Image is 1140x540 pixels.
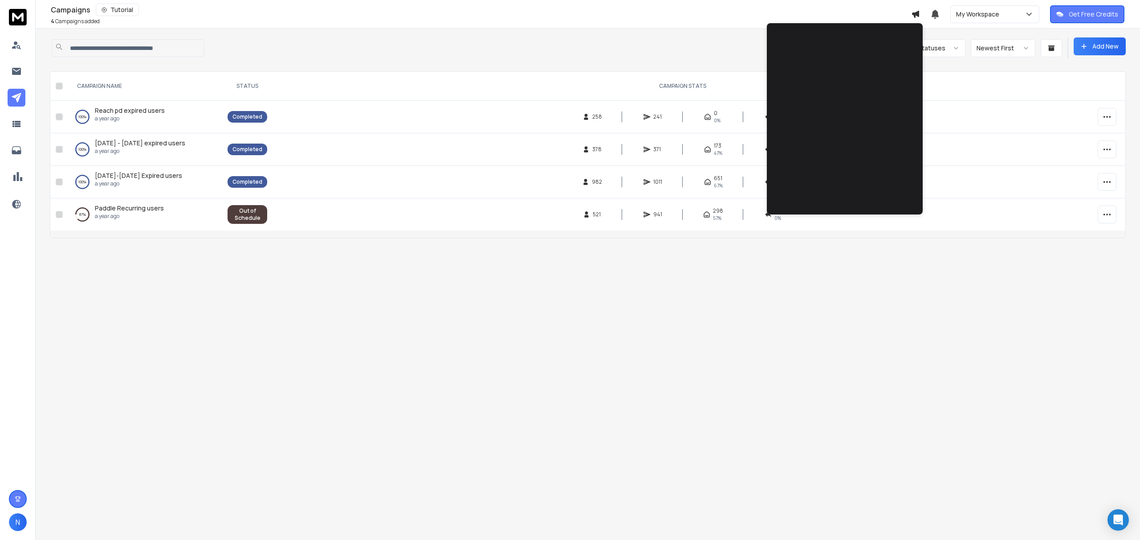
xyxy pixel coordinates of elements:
[593,211,602,218] span: 521
[1074,37,1126,55] button: Add New
[653,178,662,185] span: 1011
[66,166,222,198] td: 100%[DATE]-[DATE] Expired usersa year ago
[1069,10,1118,19] p: Get Free Credits
[51,4,911,16] div: Campaigns
[66,198,222,231] td: 87%Paddle Recurring usersa year ago
[273,72,1092,101] th: CAMPAIGN STATS
[95,148,185,155] p: a year ago
[95,213,164,220] p: a year ago
[653,113,662,120] span: 241
[66,72,222,101] th: CAMPAIGN NAME
[95,204,164,212] span: Paddle Recurring users
[1107,509,1129,531] div: Open Intercom Messenger
[910,44,945,53] p: All Statuses
[95,115,165,122] p: a year ago
[78,112,86,121] p: 100 %
[714,142,721,149] span: 173
[95,139,185,148] a: [DATE] - [DATE] expired users
[9,513,27,531] button: N
[714,110,717,117] span: 0
[653,211,662,218] span: 941
[95,171,182,180] a: [DATE]-[DATE] Expired users
[95,106,165,115] a: Reach pd expired users
[713,214,721,222] span: 57 %
[653,146,662,153] span: 371
[51,18,100,25] p: Campaigns added
[96,4,139,16] button: Tutorial
[66,101,222,133] td: 100%Reach pd expired usersa year ago
[714,149,722,157] span: 47 %
[774,214,781,222] span: 0 %
[713,207,723,214] span: 298
[232,207,262,222] div: Out of Schedule
[78,177,86,186] p: 100 %
[66,133,222,166] td: 100%[DATE] - [DATE] expired usersa year ago
[232,178,262,185] div: Completed
[592,178,602,185] span: 982
[1050,5,1124,23] button: Get Free Credits
[956,10,1003,19] p: My Workspace
[592,146,602,153] span: 378
[222,72,273,101] th: STATUS
[971,39,1035,57] button: Newest First
[714,117,721,124] span: 0%
[232,146,262,153] div: Completed
[95,180,182,187] p: a year ago
[78,145,86,154] p: 100 %
[232,113,262,120] div: Completed
[95,204,164,213] a: Paddle Recurring users
[79,210,86,219] p: 87 %
[714,182,723,189] span: 67 %
[51,17,54,25] span: 4
[592,113,602,120] span: 258
[95,106,165,115] span: Reach pd expired users
[714,175,722,182] span: 651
